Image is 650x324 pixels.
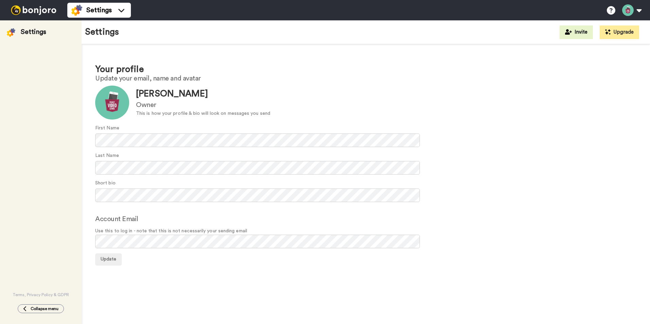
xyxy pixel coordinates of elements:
span: Update [101,257,116,262]
button: Upgrade [600,25,639,39]
img: bj-logo-header-white.svg [8,5,59,15]
div: Owner [136,100,270,110]
div: Settings [21,27,46,37]
h1: Settings [85,27,119,37]
span: Collapse menu [31,306,58,311]
img: settings-colored.svg [7,28,15,37]
label: Account Email [95,214,138,224]
div: This is how your profile & bio will look on messages you send [136,110,270,117]
label: First Name [95,125,119,132]
div: [PERSON_NAME] [136,88,270,100]
span: Settings [86,5,112,15]
button: Update [95,253,122,266]
button: Invite [560,25,593,39]
h1: Your profile [95,65,636,74]
h2: Update your email, name and avatar [95,75,636,82]
label: Last Name [95,152,119,159]
button: Collapse menu [18,304,64,313]
span: Use this to log in - note that this is not necessarily your sending email [95,228,636,235]
label: Short bio [95,180,116,187]
img: settings-colored.svg [71,5,82,16]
